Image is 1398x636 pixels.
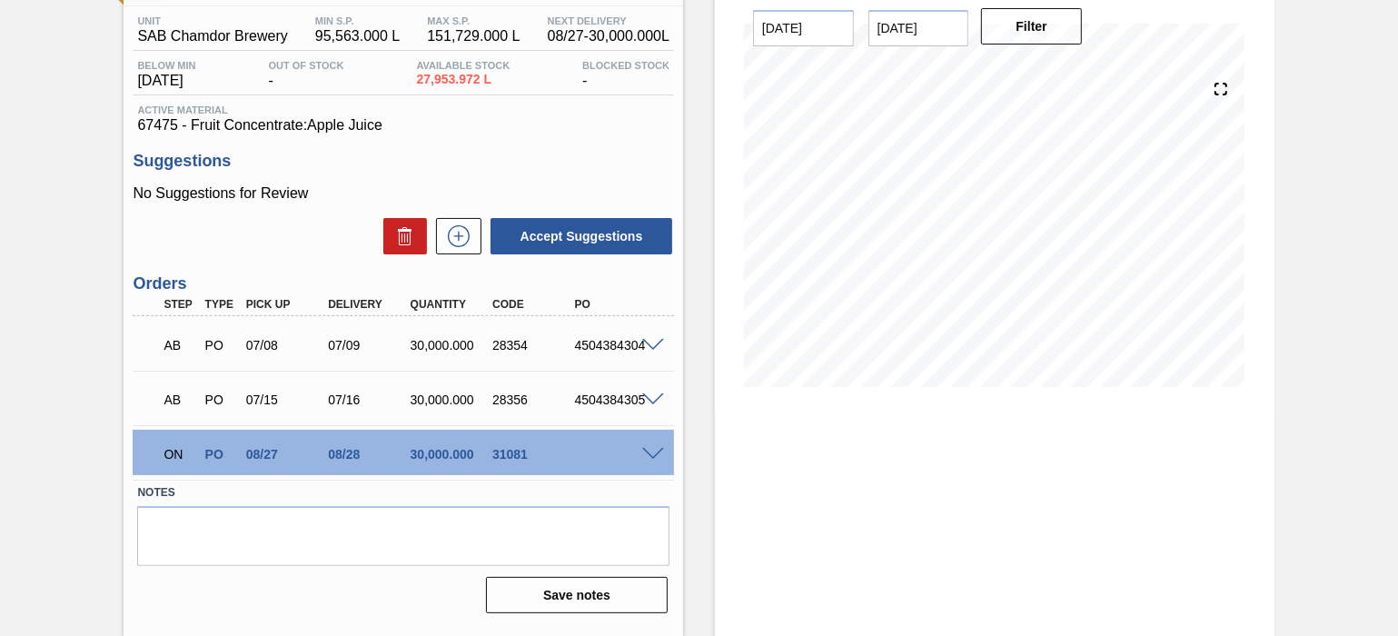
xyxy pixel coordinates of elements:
[406,298,496,311] div: Quantity
[137,73,195,89] span: [DATE]
[133,185,674,202] p: No Suggestions for Review
[491,218,672,254] button: Accept Suggestions
[159,298,200,311] div: Step
[164,338,195,353] p: AB
[133,274,674,293] h3: Orders
[242,393,332,407] div: 07/15/2025
[137,117,669,134] span: 67475 - Fruit Concentrate:Apple Juice
[427,15,520,26] span: MAX S.P.
[323,393,413,407] div: 07/16/2025
[315,15,400,26] span: MIN S.P.
[159,434,200,474] div: Negotiating Order
[406,338,496,353] div: 30,000.000
[159,325,200,365] div: Awaiting Billing
[406,447,496,462] div: 30,000.000
[981,8,1082,45] button: Filter
[323,447,413,462] div: 08/28/2025
[570,298,660,311] div: PO
[201,393,242,407] div: Purchase order
[486,577,668,613] button: Save notes
[137,15,287,26] span: Unit
[417,73,511,86] span: 27,953.972 L
[374,218,427,254] div: Delete Suggestions
[137,104,669,115] span: Active Material
[753,10,854,46] input: mm/dd/yyyy
[242,338,332,353] div: 07/08/2025
[269,60,344,71] span: Out Of Stock
[488,298,578,311] div: Code
[488,338,578,353] div: 28354
[242,298,332,311] div: Pick up
[201,447,242,462] div: Purchase order
[133,152,674,171] h3: Suggestions
[159,380,200,420] div: Awaiting Billing
[548,28,669,45] span: 08/27 - 30,000.000 L
[164,393,195,407] p: AB
[323,338,413,353] div: 07/09/2025
[201,338,242,353] div: Purchase order
[137,28,287,45] span: SAB Chamdor Brewery
[578,60,674,89] div: -
[323,298,413,311] div: Delivery
[406,393,496,407] div: 30,000.000
[488,393,578,407] div: 28356
[570,338,660,353] div: 4504384304
[264,60,349,89] div: -
[315,28,400,45] span: 95,563.000 L
[137,60,195,71] span: Below Min
[201,298,242,311] div: Type
[427,28,520,45] span: 151,729.000 L
[868,10,969,46] input: mm/dd/yyyy
[481,216,674,256] div: Accept Suggestions
[164,447,195,462] p: ON
[417,60,511,71] span: Available Stock
[137,480,669,506] label: Notes
[242,447,332,462] div: 08/27/2025
[548,15,669,26] span: Next Delivery
[427,218,481,254] div: New suggestion
[488,447,578,462] div: 31081
[570,393,660,407] div: 4504384305
[582,60,669,71] span: Blocked Stock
